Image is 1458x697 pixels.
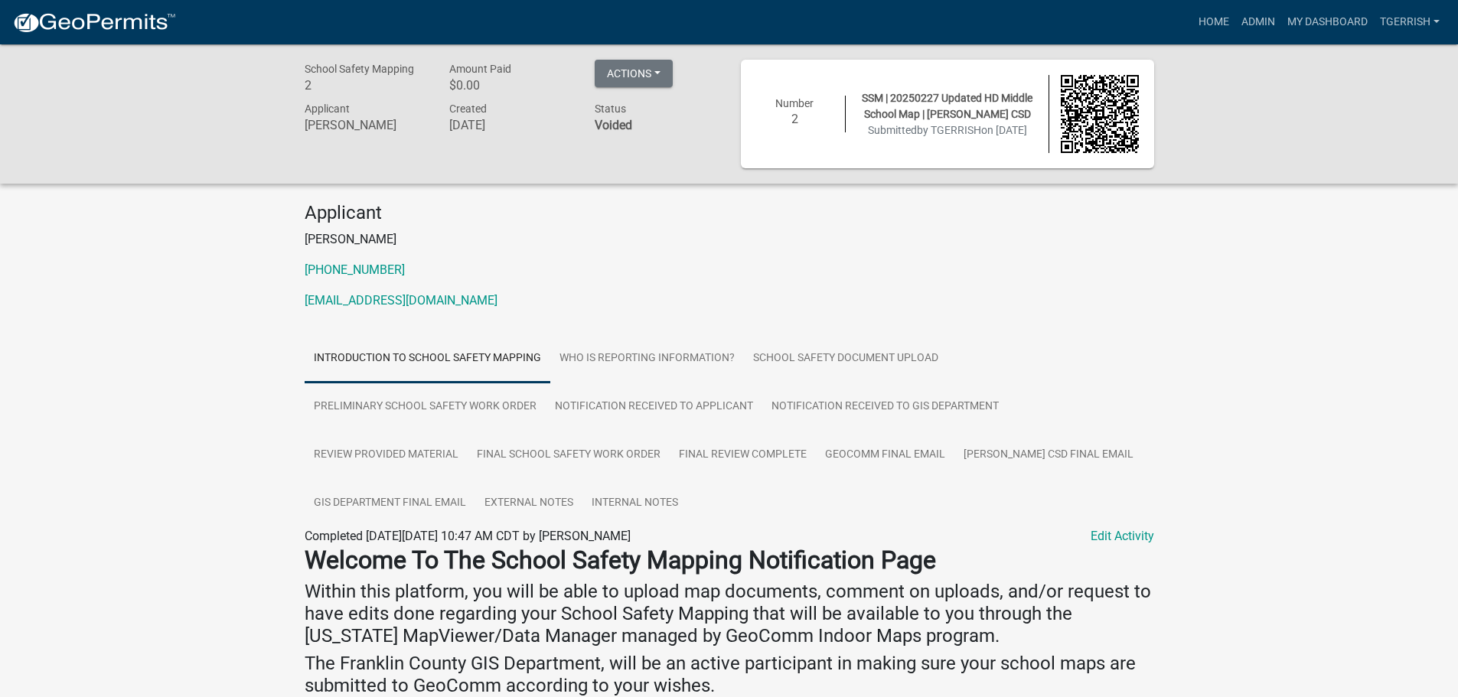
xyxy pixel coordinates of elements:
strong: Voided [595,118,632,132]
a: My Dashboard [1281,8,1374,37]
a: GIS Department Final Email [305,479,475,528]
a: Admin [1235,8,1281,37]
a: External Notes [475,479,582,528]
strong: Welcome To The School Safety Mapping Notification Page [305,546,936,575]
h4: Within this platform, you will be able to upload map documents, comment on uploads, and/or reques... [305,581,1154,647]
img: QR code [1061,75,1139,153]
a: Preliminary School Safety Work Order [305,383,546,432]
h6: 2 [305,78,427,93]
a: School Safety Document Upload [744,334,948,383]
a: [EMAIL_ADDRESS][DOMAIN_NAME] [305,293,497,308]
h6: [PERSON_NAME] [305,118,427,132]
span: Submitted on [DATE] [868,124,1027,136]
span: SSM | 20250227 Updated HD Middle School Map | [PERSON_NAME] CSD [862,92,1032,120]
p: [PERSON_NAME] [305,230,1154,249]
span: Applicant [305,103,350,115]
button: Actions [595,60,673,87]
h6: [DATE] [449,118,572,132]
span: Status [595,103,626,115]
span: by TGERRISH [917,124,981,136]
a: Notification Received To GIS Department [762,383,1008,432]
span: Completed [DATE][DATE] 10:47 AM CDT by [PERSON_NAME] [305,529,631,543]
span: Amount Paid [449,63,511,75]
h6: 2 [756,112,834,126]
a: Edit Activity [1091,527,1154,546]
a: Who Is Reporting Information? [550,334,744,383]
a: TGERRISH [1374,8,1446,37]
span: School Safety Mapping [305,63,414,75]
h6: $0.00 [449,78,572,93]
a: [PERSON_NAME] CSD Final Email [954,431,1143,480]
a: Final School Safety Work Order [468,431,670,480]
span: Number [775,97,814,109]
a: Introduction To School Safety Mapping [305,334,550,383]
a: Notification Received To Applicant [546,383,762,432]
h4: Applicant [305,202,1154,224]
a: Home [1192,8,1235,37]
span: Created [449,103,487,115]
h4: The Franklin County GIS Department, will be an active participant in making sure your school maps... [305,653,1154,697]
a: Review Provided Material [305,431,468,480]
a: GeoComm Final Email [816,431,954,480]
a: [PHONE_NUMBER] [305,262,405,277]
a: Internal Notes [582,479,687,528]
a: Final Review Complete [670,431,816,480]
